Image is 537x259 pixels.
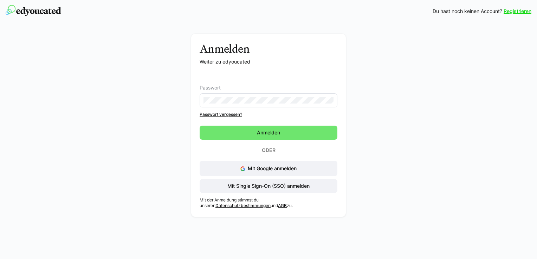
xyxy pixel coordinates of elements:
[504,8,531,15] a: Registrieren
[200,197,337,208] p: Mit der Anmeldung stimmst du unseren und zu.
[433,8,502,15] span: Du hast noch keinen Account?
[200,179,337,193] button: Mit Single Sign-On (SSO) anmelden
[200,85,221,91] span: Passwort
[200,58,337,65] p: Weiter zu edyoucated
[6,5,61,16] img: edyoucated
[200,42,337,55] h3: Anmelden
[256,129,281,136] span: Anmelden
[278,203,287,208] a: AGB
[251,145,286,155] p: Oder
[215,203,271,208] a: Datenschutzbestimmungen
[200,161,337,176] button: Mit Google anmelden
[248,165,297,171] span: Mit Google anmelden
[226,182,311,190] span: Mit Single Sign-On (SSO) anmelden
[200,126,337,140] button: Anmelden
[200,112,337,117] a: Passwort vergessen?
